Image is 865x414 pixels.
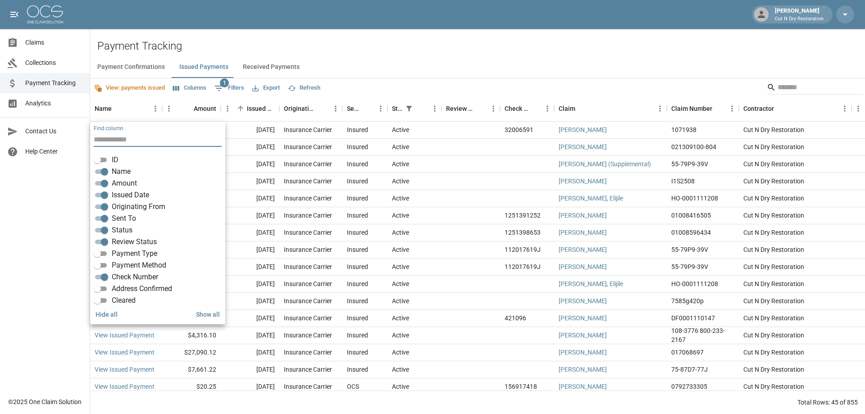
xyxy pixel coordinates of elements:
div: 421096 [505,314,526,323]
div: OCS [347,382,359,391]
div: [DATE] [221,276,279,293]
div: Cut N Dry Restoration [739,259,851,276]
button: Menu [221,102,234,115]
div: 0792733305 [671,382,707,391]
div: Amount [194,96,216,121]
div: Active [392,296,409,305]
div: Check Number [500,96,554,121]
a: [PERSON_NAME] [559,314,607,323]
div: Cut N Dry Restoration [739,310,851,327]
div: Active [392,331,409,340]
button: Menu [428,102,442,115]
div: $20.25 [162,378,221,396]
div: 55-79P9-39V [671,262,708,271]
a: [PERSON_NAME] [559,245,607,254]
div: Status [387,96,442,121]
button: Sort [234,102,247,115]
div: Insurance Carrier [284,142,332,151]
span: Contact Us [25,127,82,136]
div: [PERSON_NAME] [771,6,827,23]
span: Payment Type [112,248,157,259]
div: Insurance Carrier [284,365,332,374]
span: Payment Method [112,260,166,271]
button: Menu [541,102,554,115]
span: ID [112,155,118,165]
div: Insurance Carrier [284,245,332,254]
button: Hide all [92,306,121,323]
button: Select columns [171,81,209,95]
div: Search [767,80,863,96]
div: Select columns [90,122,225,324]
span: Sent To [112,213,136,224]
div: Insured [347,279,368,288]
a: [PERSON_NAME] [559,228,607,237]
button: Sort [575,102,588,115]
div: Cut N Dry Restoration [739,361,851,378]
div: 112017619J [505,245,541,254]
span: Collections [25,58,82,68]
a: [PERSON_NAME] [559,348,607,357]
div: Insurance Carrier [284,177,332,186]
a: [PERSON_NAME], Elijile [559,279,623,288]
div: Contractor [739,96,851,121]
span: 1 [220,78,229,87]
div: Sent To [347,96,361,121]
div: Active [392,245,409,254]
div: Amount [162,96,221,121]
button: Sort [181,102,194,115]
div: Cut N Dry Restoration [739,122,851,139]
div: © 2025 One Claim Solution [8,397,82,406]
div: Cut N Dry Restoration [739,327,851,344]
div: 01008416505 [671,211,711,220]
div: [DATE] [221,293,279,310]
span: Help Center [25,147,82,156]
div: 017068697 [671,348,704,357]
div: Active [392,314,409,323]
button: View: payments issued [92,81,167,95]
div: Claim [554,96,667,121]
div: Insured [347,211,368,220]
span: Status [112,225,132,236]
div: [DATE] [221,207,279,224]
div: Active [392,159,409,168]
a: [PERSON_NAME] [559,296,607,305]
a: [PERSON_NAME] [559,382,607,391]
div: Insured [347,194,368,203]
div: Insurance Carrier [284,228,332,237]
a: [PERSON_NAME] [559,262,607,271]
div: 32006591 [505,125,533,134]
button: Menu [725,102,739,115]
button: Export [250,81,282,95]
div: Originating From [279,96,342,121]
div: Insured [347,177,368,186]
span: Review Status [112,237,157,247]
span: Cleared [112,295,136,306]
span: Name [112,166,131,177]
span: Issued Date [112,190,149,200]
div: Active [392,228,409,237]
a: View Issued Payment [95,331,155,340]
div: Insured [347,365,368,374]
div: [DATE] [221,224,279,241]
div: Insurance Carrier [284,382,332,391]
div: Insured [347,296,368,305]
div: Contractor [743,96,774,121]
div: Issued Date [247,96,275,121]
span: Payment Tracking [25,78,82,88]
a: [PERSON_NAME] [559,142,607,151]
div: [DATE] [221,156,279,173]
button: Sort [361,102,374,115]
button: Menu [329,102,342,115]
div: Cut N Dry Restoration [739,190,851,207]
div: Name [90,96,162,121]
div: Insurance Carrier [284,194,332,203]
div: Review Status [442,96,500,121]
div: $27,090.12 [162,344,221,361]
div: Status [392,96,403,121]
button: Show filters [212,81,246,96]
div: [DATE] [221,378,279,396]
button: open drawer [5,5,23,23]
div: Claim Number [671,96,712,121]
span: Originating From [112,201,165,212]
div: dynamic tabs [90,56,865,78]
